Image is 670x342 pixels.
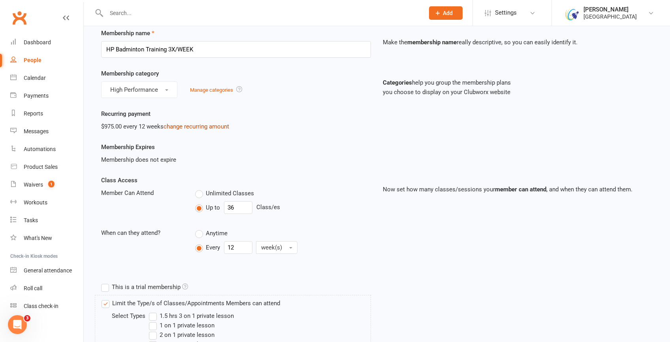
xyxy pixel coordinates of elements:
label: Membership name [101,28,154,38]
div: Roll call [24,285,42,291]
a: Waivers 1 [10,176,83,194]
span: Membership does not expire [101,156,176,163]
img: thumb_image1667311610.png [564,5,580,21]
label: Membership Expires [101,142,155,152]
span: Anytime [206,229,228,237]
a: Roll call [10,280,83,297]
a: Workouts [10,194,83,212]
span: Every [206,243,220,251]
a: Product Sales [10,158,83,176]
div: Product Sales [24,164,58,170]
a: Dashboard [10,34,83,51]
div: Tasks [24,217,38,223]
div: Calendar [24,75,46,81]
button: High Performance [101,81,177,98]
div: Automations [24,146,56,152]
p: help you group the membership plans you choose to display on your Clubworx website [383,78,653,97]
span: High Performance [110,86,158,93]
div: Payments [24,93,49,99]
span: 3 [24,315,30,321]
iframe: Intercom live chat [8,315,27,334]
a: Clubworx [9,8,29,28]
div: General attendance [24,267,72,274]
div: When can they attend? [95,228,189,238]
input: Enter membership name [101,41,371,58]
div: Select Types [112,311,159,321]
div: [PERSON_NAME] [583,6,637,13]
div: What's New [24,235,52,241]
div: Member Can Attend [95,188,189,198]
div: Class check-in [24,303,58,309]
a: People [10,51,83,69]
a: Messages [10,123,83,140]
a: Manage categories [190,87,233,93]
button: Add [429,6,463,20]
a: General attendance kiosk mode [10,262,83,280]
label: Recurring payment [101,109,151,119]
label: Membership category [101,69,159,78]
div: Messages [24,128,49,134]
a: Tasks [10,212,83,229]
div: Reports [24,110,43,117]
p: Now set how many classes/sessions your , and when they can attend them. [383,185,653,194]
strong: member can attend [495,186,546,193]
label: Limit the Type/s of Classes/Appointments Members can attend [102,299,280,308]
a: Automations [10,140,83,158]
a: change recurring amount [164,123,229,130]
div: People [24,57,41,63]
a: Calendar [10,69,83,87]
input: Search... [104,8,419,19]
a: Reports [10,105,83,123]
label: 1.5 hrs 3 on 1 private lesson [149,311,234,321]
a: Payments [10,87,83,105]
div: Workouts [24,199,47,206]
div: Waivers [24,181,43,188]
span: Settings [495,4,517,22]
strong: membership name [407,39,457,46]
span: Unlimited Classes [206,189,254,197]
p: Make the really descriptive, so you can easily identify it. [383,38,653,47]
span: Up to [206,203,220,211]
label: 1 on 1 private lesson [149,321,215,330]
div: Dashboard [24,39,51,45]
span: 1 [48,181,55,187]
a: Class kiosk mode [10,297,83,315]
label: Class Access [101,176,137,185]
label: This is a trial membership [101,282,188,292]
span: week(s) [261,244,282,251]
span: Add [443,10,453,16]
a: What's New [10,229,83,247]
div: $975.00 every 12 weeks [101,122,371,131]
label: 2 on 1 private lesson [149,330,215,340]
div: [GEOGRAPHIC_DATA] [583,13,637,20]
strong: Categories [383,79,412,86]
button: week(s) [256,241,297,254]
div: Class/es [195,201,371,214]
